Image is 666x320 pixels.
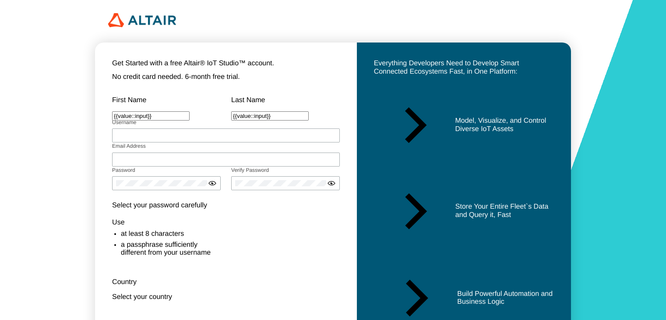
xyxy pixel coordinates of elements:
[112,167,135,173] label: Password
[112,119,136,125] label: Username
[455,117,553,133] unity-typography: Model, Visualize, and Control Diverse IoT Assets
[231,167,269,173] label: Verify Password
[121,230,212,238] li: at least 8 characters
[374,60,554,76] unity-typography: Everything Developers Need to Develop Smart Connected Ecosystems Fast, in One Platform:
[112,219,221,227] div: Use
[457,290,554,306] unity-typography: Build Powerful Automation and Business Logic
[112,73,340,81] unity-typography: No credit card needed. 6-month free trial.
[121,241,212,257] li: a passphrase sufficiently different from your username
[108,13,176,27] img: 320px-Altair_logo.png
[112,202,221,210] unity-typography: Select your password carefully
[455,203,554,219] unity-typography: Store Your Entire Fleet`s Data and Query it, Fast
[112,60,340,68] unity-typography: Get Started with a free Altair® IoT Studio™ account.
[112,143,146,149] label: Email Address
